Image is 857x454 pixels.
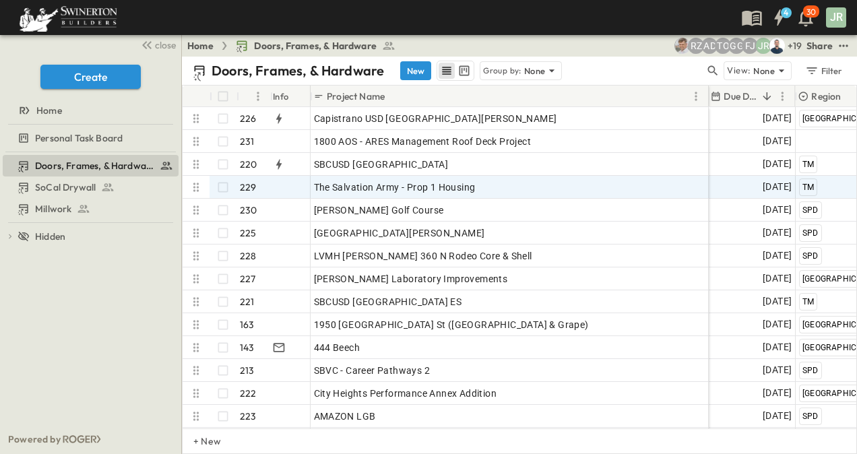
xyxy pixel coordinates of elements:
[3,176,179,198] div: SoCal Drywalltest
[16,3,120,32] img: 6c363589ada0b36f064d841b69d3a419a338230e66bb0a533688fa5cc3e9e735.png
[763,156,792,172] span: [DATE]
[400,61,431,80] button: New
[270,86,311,107] div: Info
[3,129,176,148] a: Personal Task Board
[35,181,96,194] span: SoCal Drywall
[763,362,792,378] span: [DATE]
[240,249,257,263] p: 228
[254,39,377,53] span: Doors, Frames, & Hardware
[811,90,841,103] p: Region
[3,101,176,120] a: Home
[826,7,846,28] div: JR
[806,7,816,18] p: 30
[135,35,179,54] button: close
[769,38,785,54] img: Brandon Norcutt (brandon.norcutt@swinerton.com)
[314,158,449,171] span: SBCUSD [GEOGRAPHIC_DATA]
[802,251,819,261] span: SPD
[759,89,774,104] button: Sort
[240,318,255,331] p: 163
[674,38,691,54] img: Aaron Anderson (aaron.anderson@swinerton.com)
[804,63,843,78] div: Filter
[187,39,214,53] a: Home
[688,38,704,54] div: Robert Zeilinger (robert.zeilinger@swinerton.com)
[755,38,771,54] div: Joshua Russell (joshua.russell@swinerton.com)
[3,155,179,176] div: Doors, Frames, & Hardwaretest
[314,295,462,309] span: SBCUSD [GEOGRAPHIC_DATA] ES
[240,295,255,309] p: 221
[314,272,508,286] span: [PERSON_NAME] Laboratory Improvements
[763,408,792,424] span: [DATE]
[763,179,792,195] span: [DATE]
[240,387,257,400] p: 222
[784,7,788,18] h6: 4
[314,249,532,263] span: LVMH [PERSON_NAME] 360 N Rodeo Core & Shell
[763,271,792,286] span: [DATE]
[3,199,176,218] a: Millwork
[240,341,255,354] p: 143
[455,63,472,79] button: kanban view
[3,156,176,175] a: Doors, Frames, & Hardware
[212,61,384,80] p: Doors, Frames, & Hardware
[240,272,256,286] p: 227
[240,181,257,194] p: 229
[825,6,848,29] button: JR
[240,112,257,125] p: 226
[802,160,815,169] span: TM
[35,131,123,145] span: Personal Task Board
[3,198,179,220] div: Millworktest
[314,318,589,331] span: 1950 [GEOGRAPHIC_DATA] St ([GEOGRAPHIC_DATA] & Grape)
[715,38,731,54] div: Travis Osterloh (travis.osterloh@swinerton.com)
[802,297,815,306] span: TM
[314,364,431,377] span: SBVC - Career Pathways 2
[240,158,257,171] p: 220
[314,387,497,400] span: City Heights Performance Annex Addition
[835,38,852,54] button: test
[800,61,846,80] button: Filter
[788,39,801,53] p: + 19
[240,135,255,148] p: 231
[35,159,154,172] span: Doors, Frames, & Hardware
[314,203,444,217] span: [PERSON_NAME] Golf Course
[688,88,704,104] button: Menu
[387,89,402,104] button: Sort
[314,410,376,423] span: AMAZON LGB
[802,183,815,192] span: TM
[765,5,792,30] button: 4
[35,230,65,243] span: Hidden
[483,64,521,77] p: Group by:
[314,341,360,354] span: 444 Beech
[763,110,792,126] span: [DATE]
[327,90,385,103] p: Project Name
[242,89,257,104] button: Sort
[236,86,270,107] div: #
[437,61,474,81] div: table view
[742,38,758,54] div: Francisco J. Sanchez (frsanchez@swinerton.com)
[240,226,257,240] p: 225
[763,385,792,401] span: [DATE]
[235,39,395,53] a: Doors, Frames, & Hardware
[3,178,176,197] a: SoCal Drywall
[774,88,790,104] button: Menu
[35,202,71,216] span: Millwork
[802,412,819,421] span: SPD
[193,434,201,448] p: + New
[763,225,792,240] span: [DATE]
[36,104,62,117] span: Home
[314,181,476,194] span: The Salvation Army - Prop 1 Housing
[240,364,255,377] p: 213
[753,64,775,77] p: None
[727,63,751,78] p: View:
[728,38,744,54] div: Gerrad Gerber (gerrad.gerber@swinerton.com)
[187,39,404,53] nav: breadcrumbs
[763,294,792,309] span: [DATE]
[155,38,176,52] span: close
[763,339,792,355] span: [DATE]
[240,410,257,423] p: 223
[250,88,266,104] button: Menu
[763,317,792,332] span: [DATE]
[524,64,546,77] p: None
[3,127,179,149] div: Personal Task Boardtest
[763,248,792,263] span: [DATE]
[240,203,257,217] p: 230
[763,202,792,218] span: [DATE]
